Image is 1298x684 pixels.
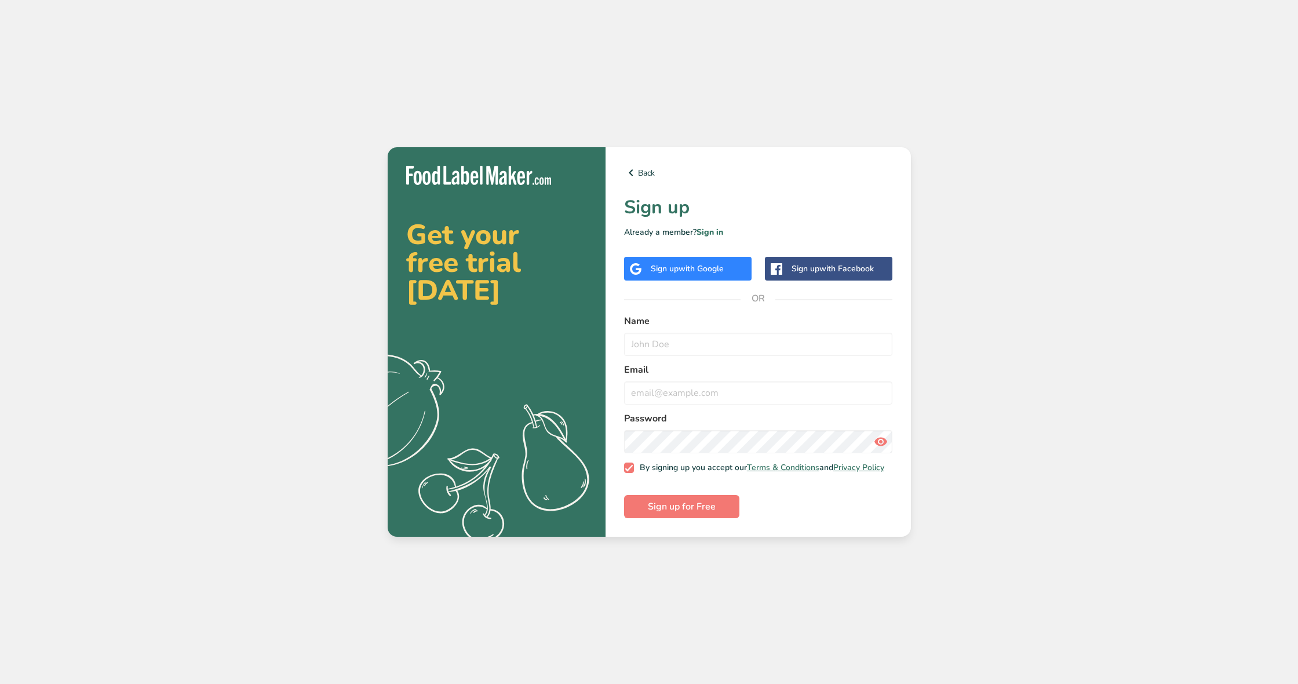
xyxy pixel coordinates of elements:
[624,363,892,377] label: Email
[624,314,892,328] label: Name
[624,194,892,221] h1: Sign up
[624,381,892,405] input: email@example.com
[648,500,716,514] span: Sign up for Free
[624,495,739,518] button: Sign up for Free
[624,166,892,180] a: Back
[792,263,874,275] div: Sign up
[624,412,892,425] label: Password
[406,166,551,185] img: Food Label Maker
[624,333,892,356] input: John Doe
[634,463,884,473] span: By signing up you accept our and
[651,263,724,275] div: Sign up
[833,462,884,473] a: Privacy Policy
[406,221,587,304] h2: Get your free trial [DATE]
[697,227,723,238] a: Sign in
[819,263,874,274] span: with Facebook
[679,263,724,274] span: with Google
[741,281,775,316] span: OR
[747,462,819,473] a: Terms & Conditions
[624,226,892,238] p: Already a member?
